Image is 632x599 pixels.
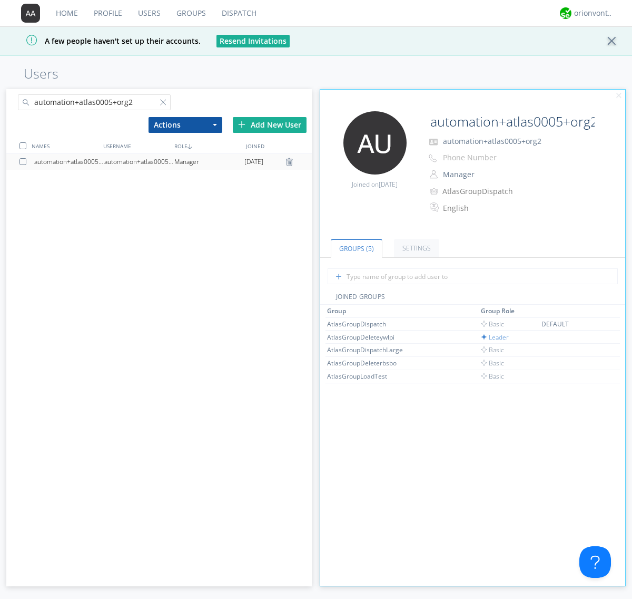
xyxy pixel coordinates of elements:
[34,154,104,170] div: automation+atlas0005+org2
[233,117,307,133] div: Add New User
[29,138,100,153] div: NAMES
[327,359,406,368] div: AtlasGroupDeleterbsbo
[352,180,398,189] span: Joined on
[328,268,618,284] input: Type name of group to add user to
[430,170,438,179] img: person-outline.svg
[481,345,504,354] span: Basic
[331,239,382,258] a: Groups (5)
[243,138,314,153] div: JOINED
[325,305,479,317] th: Toggle SortBy
[442,186,530,197] div: AtlasGroupDispatch
[481,372,504,381] span: Basic
[541,320,598,329] div: DEFAULT
[579,546,611,578] iframe: Toggle Customer Support
[429,154,437,162] img: phone-outline.svg
[481,333,509,342] span: Leader
[174,154,244,170] div: Manager
[443,136,541,146] span: automation+atlas0005+org2
[104,154,174,170] div: automation+atlas0005+org2
[479,305,540,317] th: Toggle SortBy
[327,333,406,342] div: AtlasGroupDeleteywlpi
[481,359,504,368] span: Basic
[172,138,243,153] div: ROLE
[560,7,571,19] img: 29d36aed6fa347d5a1537e7736e6aa13
[18,94,171,110] input: Search users
[430,184,440,198] img: icon-alert-users-thin-outline.svg
[439,167,545,182] button: Manager
[481,320,504,329] span: Basic
[426,111,596,132] input: Name
[244,154,263,170] span: [DATE]
[238,121,245,128] img: plus.svg
[6,154,312,170] a: automation+atlas0005+org2automation+atlas0005+org2Manager[DATE]
[615,92,623,100] img: cancel.svg
[574,8,614,18] div: orionvontas+atlas+automation+org2
[327,372,406,381] div: AtlasGroupLoadTest
[320,292,626,305] div: JOINED GROUPS
[327,320,406,329] div: AtlasGroupDispatch
[101,138,172,153] div: USERNAME
[8,36,201,46] span: A few people haven't set up their accounts.
[430,201,440,214] img: In groups with Translation enabled, this user's messages will be automatically translated to and ...
[540,305,599,317] th: Toggle SortBy
[379,180,398,189] span: [DATE]
[443,203,531,214] div: English
[21,4,40,23] img: 373638.png
[394,239,439,257] a: Settings
[216,35,290,47] button: Resend Invitations
[149,117,222,133] button: Actions
[327,345,406,354] div: AtlasGroupDispatchLarge
[343,111,407,175] img: 373638.png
